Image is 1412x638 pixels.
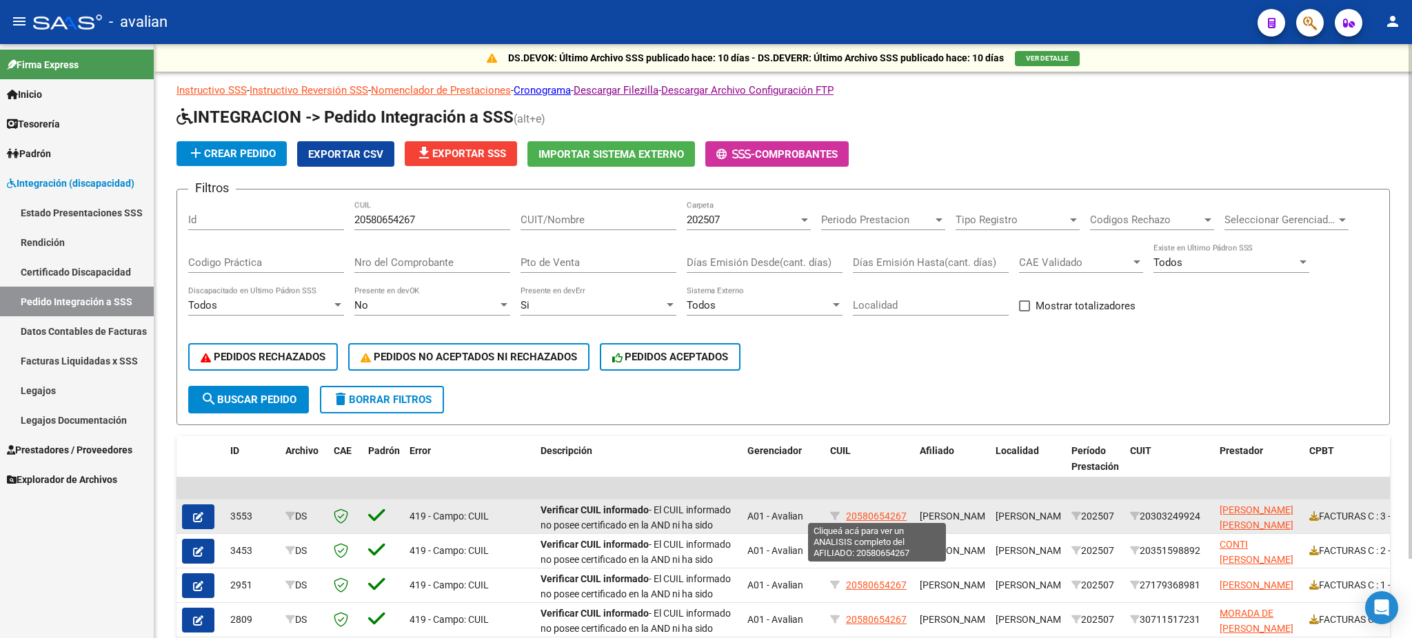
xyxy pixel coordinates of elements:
div: 202507 [1071,543,1119,559]
span: CONTI [PERSON_NAME] [1220,539,1293,566]
mat-icon: delete [332,391,349,407]
datatable-header-cell: CUIL [825,436,914,497]
span: CUIL [830,445,851,456]
div: 202507 [1071,577,1119,593]
span: 419 - Campo: CUIL [410,545,489,556]
span: CUIT [1130,445,1151,456]
span: Buscar Pedido [201,393,296,406]
div: 3453 [230,543,274,559]
datatable-header-cell: Período Prestación [1066,436,1124,497]
mat-icon: search [201,391,217,407]
div: 27179368981 [1130,577,1209,593]
span: Archivo [285,445,319,456]
span: PEDIDOS RECHAZADOS [201,351,325,363]
span: 20580654267 [846,545,907,556]
span: [PERSON_NAME] [996,545,1069,556]
span: Padrón [368,445,400,456]
button: PEDIDOS RECHAZADOS [188,343,338,371]
span: - avalian [109,7,168,37]
span: [PERSON_NAME] [920,579,994,590]
div: 2809 [230,612,274,628]
span: - [716,148,755,161]
span: No [354,299,368,311]
h3: Filtros [188,178,236,198]
span: Comprobantes [755,148,838,161]
span: Borrar Filtros [332,393,432,406]
span: [PERSON_NAME] [920,511,994,522]
datatable-header-cell: Localidad [990,436,1066,497]
span: INTEGRACION -> Pedido Integración a SSS [176,107,514,127]
datatable-header-cell: Prestador [1214,436,1304,497]
datatable-header-cell: Afiliado [914,436,990,497]
span: Afiliado [920,445,954,456]
span: ID [230,445,239,456]
div: DS [285,508,323,524]
datatable-header-cell: CAE [328,436,363,497]
span: Prestadores / Proveedores [7,442,132,457]
span: PEDIDOS ACEPTADOS [612,351,729,363]
span: [PERSON_NAME] [920,614,994,625]
div: 2951 [230,577,274,593]
button: Exportar SSS [405,141,517,166]
span: A01 - Avalian [747,545,803,556]
mat-icon: file_download [416,145,432,161]
datatable-header-cell: Archivo [280,436,328,497]
span: 419 - Campo: CUIL [410,614,489,625]
datatable-header-cell: Descripción [535,436,742,497]
span: Tipo Registro [956,214,1067,226]
span: Inicio [7,87,42,102]
button: Exportar CSV [297,141,394,167]
span: CAE [334,445,352,456]
p: DS.DEVOK: Último Archivo SSS publicado hace: 10 días - DS.DEVERR: Último Archivo SSS publicado ha... [508,50,1004,65]
span: CAE Validado [1019,256,1131,269]
span: Exportar SSS [416,147,506,160]
div: DS [285,543,323,559]
strong: Verificar CUIL informado [541,539,649,550]
a: Cronograma [514,84,571,96]
button: Buscar Pedido [188,386,309,413]
button: Crear Pedido [176,141,287,166]
span: 419 - Campo: CUIL [410,511,489,522]
span: [PERSON_NAME] [996,579,1069,590]
span: A01 - Avalian [747,511,803,522]
span: (alt+e) [514,112,545,125]
div: DS [285,612,323,628]
button: Borrar Filtros [320,386,444,413]
span: Localidad [996,445,1039,456]
span: Periodo Prestacion [821,214,933,226]
span: [PERSON_NAME] [996,511,1069,522]
button: PEDIDOS NO ACEPTADOS NI RECHAZADOS [348,343,589,371]
a: Descargar Archivo Configuración FTP [661,84,834,96]
span: 419 - Campo: CUIL [410,579,489,590]
span: PEDIDOS NO ACEPTADOS NI RECHAZADOS [361,351,577,363]
span: Exportar CSV [308,148,383,161]
span: Gerenciador [747,445,802,456]
datatable-header-cell: Gerenciador [742,436,825,497]
button: Importar Sistema Externo [527,141,695,167]
span: [PERSON_NAME] [PERSON_NAME] [1220,504,1293,531]
div: 202507 [1071,508,1119,524]
strong: Verificar CUIL informado [541,504,649,515]
span: A01 - Avalian [747,579,803,590]
a: Nomenclador de Prestaciones [371,84,511,96]
span: Firma Express [7,57,79,72]
span: 20580654267 [846,614,907,625]
a: Instructivo SSS [176,84,247,96]
datatable-header-cell: CUIT [1124,436,1214,497]
span: Tesorería [7,116,60,132]
span: VER DETALLE [1026,54,1069,62]
button: PEDIDOS ACEPTADOS [600,343,741,371]
span: A01 - Avalian [747,614,803,625]
span: Codigos Rechazo [1090,214,1202,226]
span: Todos [188,299,217,311]
strong: Verificar CUIL informado [541,573,649,584]
span: Todos [687,299,716,311]
mat-icon: person [1384,13,1401,30]
span: Seleccionar Gerenciador [1224,214,1336,226]
datatable-header-cell: Padrón [363,436,404,497]
span: Período Prestación [1071,445,1119,472]
span: Si [521,299,529,311]
datatable-header-cell: Error [404,436,535,497]
span: Mostrar totalizadores [1036,298,1136,314]
a: Descargar Filezilla [574,84,658,96]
